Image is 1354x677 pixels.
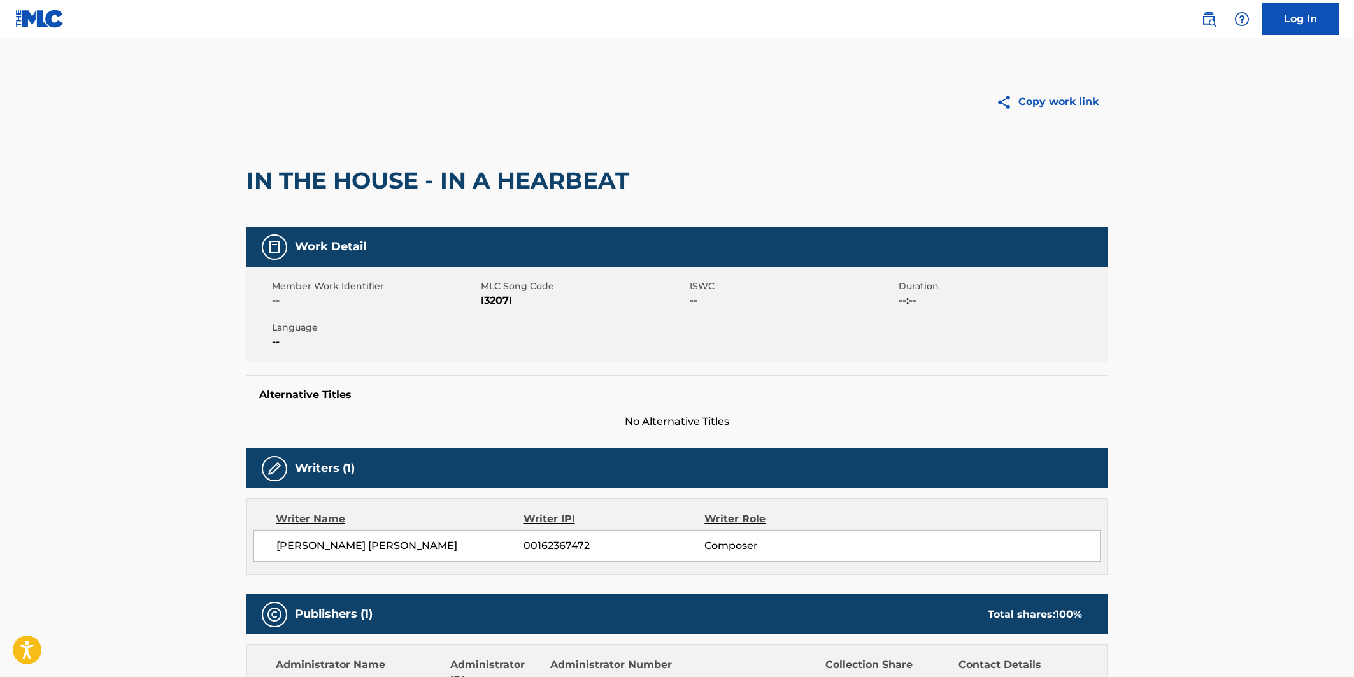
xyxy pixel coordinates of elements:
[15,10,64,28] img: MLC Logo
[272,293,478,308] span: --
[246,414,1108,429] span: No Alternative Titles
[1055,608,1082,620] span: 100 %
[690,280,895,293] span: ISWC
[704,538,869,553] span: Composer
[899,293,1104,308] span: --:--
[1262,3,1339,35] a: Log In
[1234,11,1250,27] img: help
[246,166,636,195] h2: IN THE HOUSE - IN A HEARBEAT
[267,239,282,255] img: Work Detail
[524,538,704,553] span: 00162367472
[272,334,478,350] span: --
[1196,6,1222,32] a: Public Search
[690,293,895,308] span: --
[704,511,869,527] div: Writer Role
[996,94,1018,110] img: Copy work link
[272,280,478,293] span: Member Work Identifier
[295,461,355,476] h5: Writers (1)
[295,607,373,622] h5: Publishers (1)
[1201,11,1216,27] img: search
[988,607,1082,622] div: Total shares:
[987,86,1108,118] button: Copy work link
[481,280,687,293] span: MLC Song Code
[524,511,705,527] div: Writer IPI
[1229,6,1255,32] div: Help
[276,511,524,527] div: Writer Name
[899,280,1104,293] span: Duration
[267,461,282,476] img: Writers
[259,388,1095,401] h5: Alternative Titles
[272,321,478,334] span: Language
[481,293,687,308] span: I3207I
[267,607,282,622] img: Publishers
[295,239,366,254] h5: Work Detail
[276,538,524,553] span: [PERSON_NAME] [PERSON_NAME]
